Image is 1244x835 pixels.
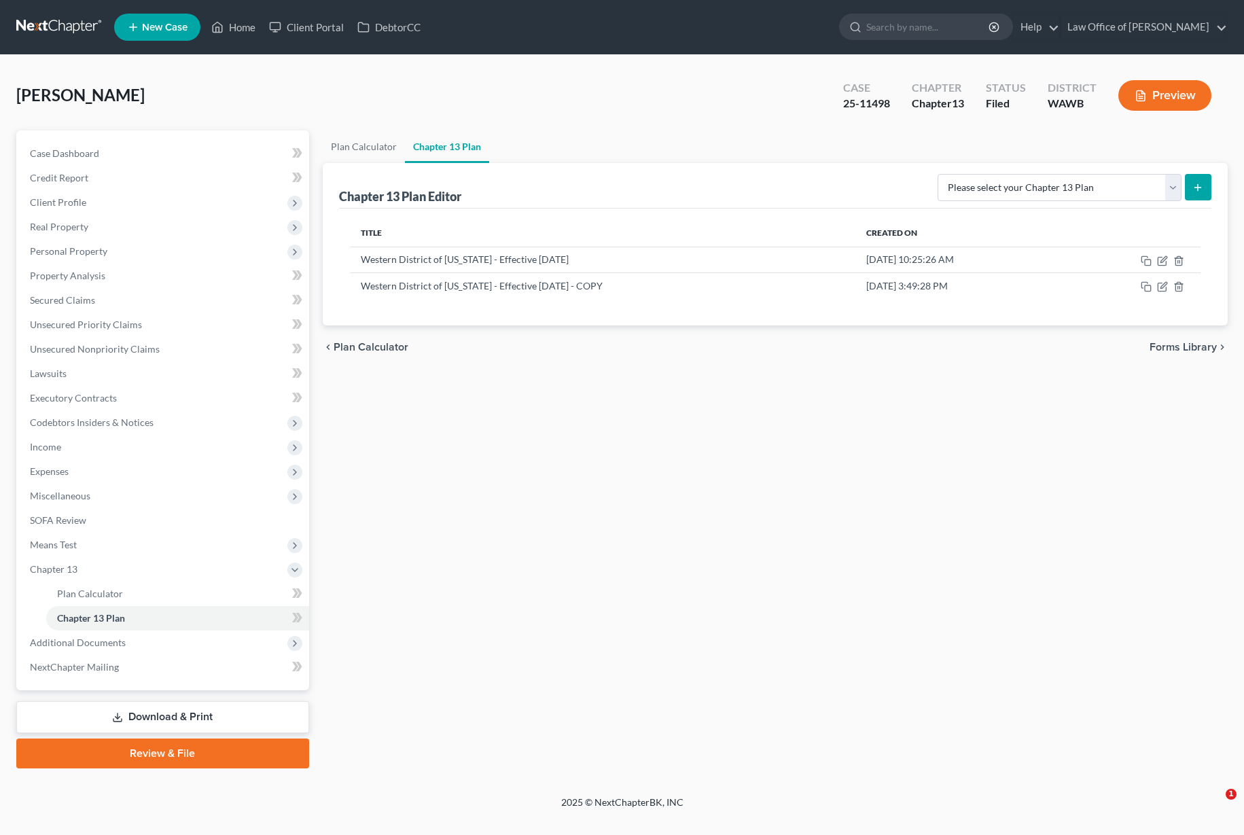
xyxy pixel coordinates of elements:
a: NextChapter Mailing [19,655,309,679]
input: Search by name... [866,14,991,39]
a: Home [205,15,262,39]
span: Client Profile [30,196,86,208]
div: Filed [986,96,1026,111]
a: DebtorCC [351,15,427,39]
a: Chapter 13 Plan [46,606,309,630]
div: Case [843,80,890,96]
a: Property Analysis [19,264,309,288]
span: Income [30,441,61,452]
div: 25-11498 [843,96,890,111]
span: Miscellaneous [30,490,90,501]
a: Review & File [16,739,309,768]
span: Plan Calculator [57,588,123,599]
span: Real Property [30,221,88,232]
a: Case Dashboard [19,141,309,166]
div: 2025 © NextChapterBK, INC [235,796,1010,820]
div: Status [986,80,1026,96]
span: Case Dashboard [30,147,99,159]
td: [DATE] 3:49:28 PM [855,272,1065,298]
span: Forms Library [1150,342,1217,353]
div: Chapter [912,96,964,111]
span: Personal Property [30,245,107,257]
a: Lawsuits [19,361,309,386]
i: chevron_right [1217,342,1228,353]
span: Lawsuits [30,368,67,379]
span: Chapter 13 Plan [57,612,125,624]
td: [DATE] 10:25:26 AM [855,247,1065,272]
div: Chapter [912,80,964,96]
span: NextChapter Mailing [30,661,119,673]
a: Plan Calculator [46,582,309,606]
td: Western District of [US_STATE] - Effective [DATE] - COPY [350,272,855,298]
div: WAWB [1048,96,1097,111]
button: Preview [1118,80,1211,111]
a: Chapter 13 Plan [405,130,489,163]
span: SOFA Review [30,514,86,526]
th: Created On [855,219,1065,247]
a: Client Portal [262,15,351,39]
span: Plan Calculator [334,342,408,353]
span: 1 [1226,789,1237,800]
a: SOFA Review [19,508,309,533]
a: Unsecured Nonpriority Claims [19,337,309,361]
span: 13 [952,96,964,109]
button: chevron_left Plan Calculator [323,342,408,353]
span: Secured Claims [30,294,95,306]
span: Means Test [30,539,77,550]
a: Download & Print [16,701,309,733]
span: Codebtors Insiders & Notices [30,416,154,428]
span: New Case [142,22,188,33]
iframe: Intercom live chat [1198,789,1230,821]
span: Additional Documents [30,637,126,648]
a: Credit Report [19,166,309,190]
span: Chapter 13 [30,563,77,575]
a: Law Office of [PERSON_NAME] [1061,15,1227,39]
a: Plan Calculator [323,130,405,163]
button: Forms Library chevron_right [1150,342,1228,353]
span: Credit Report [30,172,88,183]
span: Expenses [30,465,69,477]
div: Chapter 13 Plan Editor [339,188,461,205]
i: chevron_left [323,342,334,353]
span: Property Analysis [30,270,105,281]
a: Secured Claims [19,288,309,313]
a: Executory Contracts [19,386,309,410]
span: Unsecured Priority Claims [30,319,142,330]
div: District [1048,80,1097,96]
a: Unsecured Priority Claims [19,313,309,337]
a: Help [1014,15,1059,39]
span: Executory Contracts [30,392,117,404]
td: Western District of [US_STATE] - Effective [DATE] [350,247,855,272]
span: Unsecured Nonpriority Claims [30,343,160,355]
span: [PERSON_NAME] [16,85,145,105]
th: Title [350,219,855,247]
